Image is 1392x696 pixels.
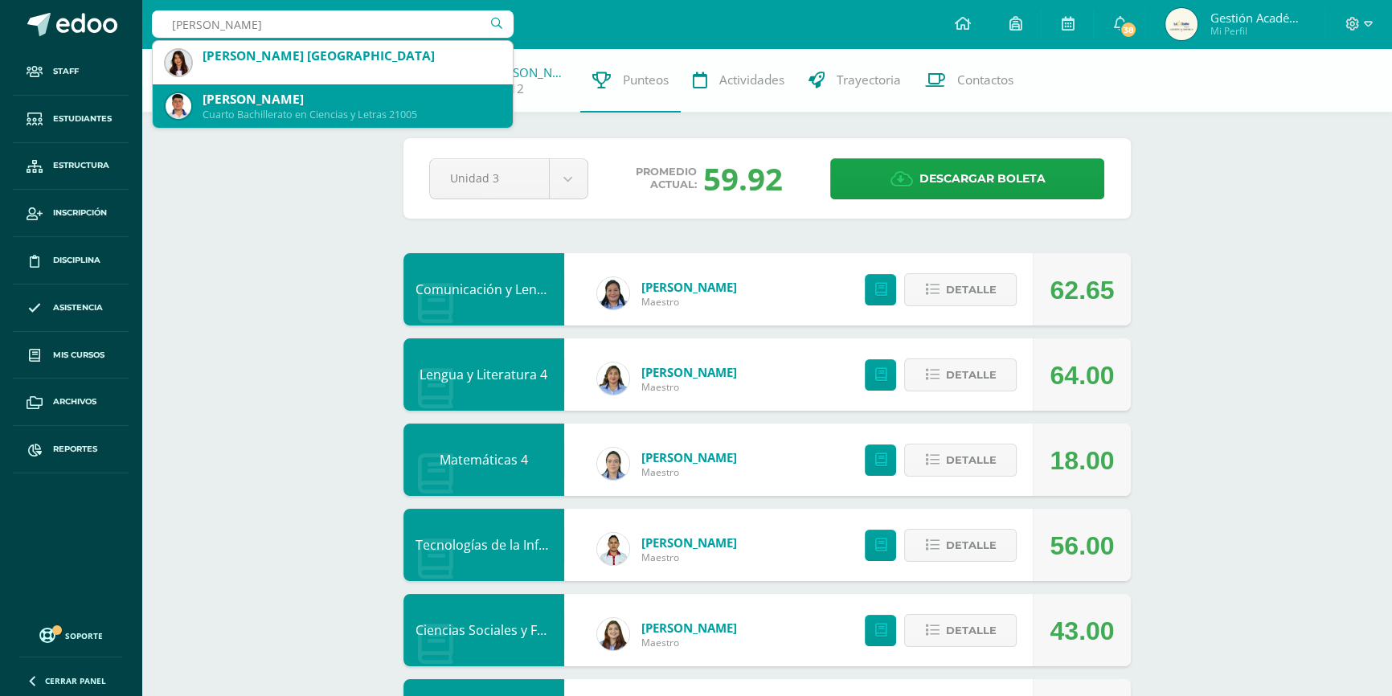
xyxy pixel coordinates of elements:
[945,530,996,560] span: Detalle
[580,48,681,113] a: Punteos
[403,594,564,666] div: Ciencias Sociales y Formación Ciudadana 4
[703,158,783,199] div: 59.92
[403,338,564,411] div: Lengua y Literatura 4
[450,159,529,197] span: Unidad 3
[203,91,500,108] div: [PERSON_NAME]
[636,166,697,191] span: Promedio actual:
[830,158,1104,199] a: Descargar boleta
[641,364,737,380] a: [PERSON_NAME]
[904,273,1017,306] button: Detalle
[166,93,191,119] img: 1505a48d3228e750fcdb6d8589db79e2.png
[53,349,104,362] span: Mis cursos
[19,624,122,645] a: Soporte
[53,395,96,408] span: Archivos
[13,96,129,143] a: Estudiantes
[597,533,629,565] img: 2c9694ff7bfac5f5943f65b81010a575.png
[53,207,107,219] span: Inscripción
[45,675,106,686] span: Cerrar panel
[1050,510,1114,582] div: 56.00
[440,451,528,469] a: Matemáticas 4
[430,159,588,199] a: Unidad 3
[53,65,79,78] span: Staff
[13,379,129,426] a: Archivos
[53,159,109,172] span: Estructura
[796,48,913,113] a: Trayectoria
[1050,339,1114,411] div: 64.00
[913,48,1026,113] a: Contactos
[13,143,129,190] a: Estructura
[641,551,737,564] span: Maestro
[1210,24,1306,38] span: Mi Perfil
[641,295,737,309] span: Maestro
[904,358,1017,391] button: Detalle
[641,620,737,636] a: [PERSON_NAME]
[166,50,191,76] img: 86494d53341cbee9586bfabfa8d1caaf.png
[488,64,568,80] a: [PERSON_NAME]
[623,72,669,88] span: Punteos
[597,277,629,309] img: 8a517a26fde2b7d9032ce51f9264dd8d.png
[13,48,129,96] a: Staff
[1120,21,1137,39] span: 38
[416,621,674,639] a: Ciencias Sociales y Formación Ciudadana 4
[416,536,707,554] a: Tecnologías de la Información y Comunicación 4
[919,159,1045,199] span: Descargar boleta
[641,380,737,394] span: Maestro
[420,366,547,383] a: Lengua y Literatura 4
[945,445,996,475] span: Detalle
[13,237,129,285] a: Disciplina
[837,72,901,88] span: Trayectoria
[597,448,629,480] img: 564a5008c949b7a933dbd60b14cd9c11.png
[203,47,500,64] div: [PERSON_NAME] [GEOGRAPHIC_DATA]
[641,534,737,551] a: [PERSON_NAME]
[1165,8,1198,40] img: ff93632bf489dcbc5131d32d8a4af367.png
[152,10,514,38] input: Busca un usuario...
[13,332,129,379] a: Mis cursos
[65,630,103,641] span: Soporte
[904,614,1017,647] button: Detalle
[641,449,737,465] a: [PERSON_NAME]
[13,190,129,237] a: Inscripción
[13,426,129,473] a: Reportes
[681,48,796,113] a: Actividades
[719,72,784,88] span: Actividades
[53,113,112,125] span: Estudiantes
[403,424,564,496] div: Matemáticas 4
[1050,254,1114,326] div: 62.65
[1050,595,1114,667] div: 43.00
[945,275,996,305] span: Detalle
[1210,10,1306,26] span: Gestión Académica
[1050,424,1114,497] div: 18.00
[403,253,564,325] div: Comunicación y Lenguaje L3, Inglés 4
[641,465,737,479] span: Maestro
[597,362,629,395] img: d5f85972cab0d57661bd544f50574cc9.png
[641,279,737,295] a: [PERSON_NAME]
[53,301,103,314] span: Asistencia
[13,285,129,332] a: Asistencia
[945,360,996,390] span: Detalle
[203,108,500,121] div: Cuarto Bachillerato en Ciencias y Letras 21005
[904,444,1017,477] button: Detalle
[403,509,564,581] div: Tecnologías de la Información y Comunicación 4
[957,72,1013,88] span: Contactos
[416,280,639,298] a: Comunicación y Lenguaje L3, Inglés 4
[53,443,97,456] span: Reportes
[53,254,100,267] span: Disciplina
[597,618,629,650] img: 9d377caae0ea79d9f2233f751503500a.png
[945,616,996,645] span: Detalle
[904,529,1017,562] button: Detalle
[641,636,737,649] span: Maestro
